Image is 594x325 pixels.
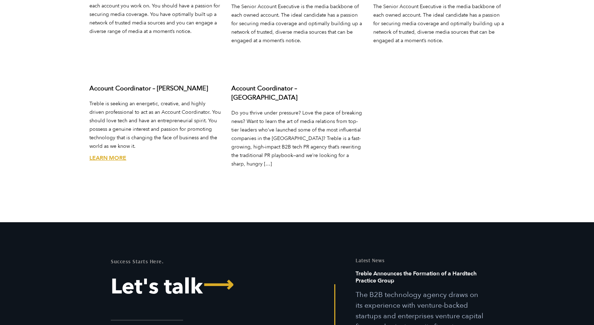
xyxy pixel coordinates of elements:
[89,100,221,151] p: Treble is seeking an energetic, creative, and highly driven professional to act as an Account Coo...
[89,154,126,162] a: Account Coordinator – Austin
[89,84,221,93] h3: Account Coordinator – [PERSON_NAME]
[231,2,363,45] p: The Senior Account Executive is the media backbone of each owned account. The ideal candidate has...
[231,84,363,102] h3: Account Coordinator – [GEOGRAPHIC_DATA]
[356,258,483,263] h5: Latest News
[111,276,292,297] a: Let's Talk
[111,258,164,265] mark: Success Starts Here.
[356,270,483,290] h6: Treble Announces the Formation of a Hardtech Practice Group
[373,2,505,45] p: The Senior Account Executive is the media backbone of each owned account. The ideal candidate has...
[203,274,233,296] span: ⟶
[231,109,363,168] p: Do you thrive under pressure? Love the pace of breaking news? Want to learn the art of media rela...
